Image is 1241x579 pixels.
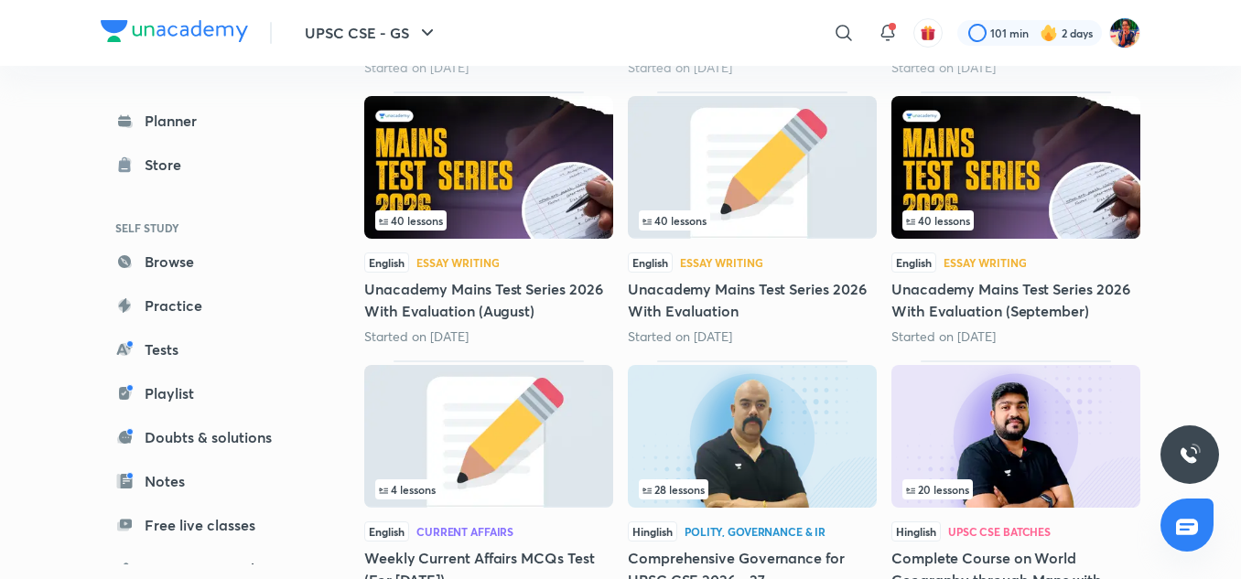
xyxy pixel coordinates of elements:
[628,252,673,273] span: English
[628,521,677,541] span: Hinglish
[101,375,313,412] a: Playlist
[101,331,313,368] a: Tests
[920,25,936,41] img: avatar
[902,479,1129,499] div: left
[891,278,1140,322] h5: Unacademy Mains Test Series 2026 With Evaluation (September)
[891,327,1140,346] div: Started on Sept 14
[639,479,866,499] div: left
[294,15,449,51] button: UPSC CSE - GS
[416,257,499,268] div: Essay Writing
[364,278,613,322] h5: Unacademy Mains Test Series 2026 With Evaluation (August)
[101,419,313,456] a: Doubts & solutions
[639,210,866,231] div: infosection
[379,215,443,226] span: 40 lessons
[628,365,877,508] img: Thumbnail
[891,252,936,273] span: English
[416,526,513,537] div: Current Affairs
[944,257,1026,268] div: Essay Writing
[639,479,866,499] div: infocontainer
[902,210,1129,231] div: infosection
[902,479,1129,499] div: infosection
[101,102,313,139] a: Planner
[628,91,877,346] div: Unacademy Mains Test Series 2026 With Evaluation
[101,20,248,47] a: Company Logo
[375,479,602,499] div: infosection
[891,365,1140,508] img: Thumbnail
[1109,17,1140,48] img: Solanki Ghorai
[375,210,602,231] div: left
[101,243,313,280] a: Browse
[902,210,1129,231] div: infocontainer
[891,59,1140,77] div: Started on Sept 14
[628,278,877,322] h5: Unacademy Mains Test Series 2026 With Evaluation
[375,479,602,499] div: left
[891,91,1140,346] div: Unacademy Mains Test Series 2026 With Evaluation (September)
[1040,24,1058,42] img: streak
[145,154,192,176] div: Store
[375,210,602,231] div: infocontainer
[364,521,409,541] span: English
[1179,444,1201,466] img: ttu
[364,96,613,239] img: Thumbnail
[101,463,313,499] a: Notes
[642,215,707,226] span: 40 lessons
[642,484,705,495] span: 28 lessons
[906,484,969,495] span: 20 lessons
[101,287,313,324] a: Practice
[101,507,313,543] a: Free live classes
[364,59,613,77] div: Started on Aug 10
[906,215,970,226] span: 40 lessons
[902,210,1129,231] div: left
[628,59,877,77] div: Started on Jun 22
[639,210,866,231] div: left
[379,484,436,495] span: 4 lessons
[364,252,409,273] span: English
[685,526,826,537] div: Polity, Governance & IR
[364,327,613,346] div: Started on Aug 17
[639,210,866,231] div: infocontainer
[364,365,613,508] img: Thumbnail
[891,521,941,541] span: Hinglish
[628,96,877,239] img: Thumbnail
[891,96,1140,239] img: Thumbnail
[101,146,313,183] a: Store
[375,210,602,231] div: infosection
[101,212,313,243] h6: SELF STUDY
[639,479,866,499] div: infosection
[680,257,762,268] div: Essay Writing
[101,20,248,42] img: Company Logo
[375,479,602,499] div: infocontainer
[948,526,1051,537] div: UPSC CSE Batches
[628,327,877,346] div: Started on Jun 15
[913,18,943,48] button: avatar
[364,91,613,346] div: Unacademy Mains Test Series 2026 With Evaluation (August)
[902,479,1129,499] div: infocontainer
